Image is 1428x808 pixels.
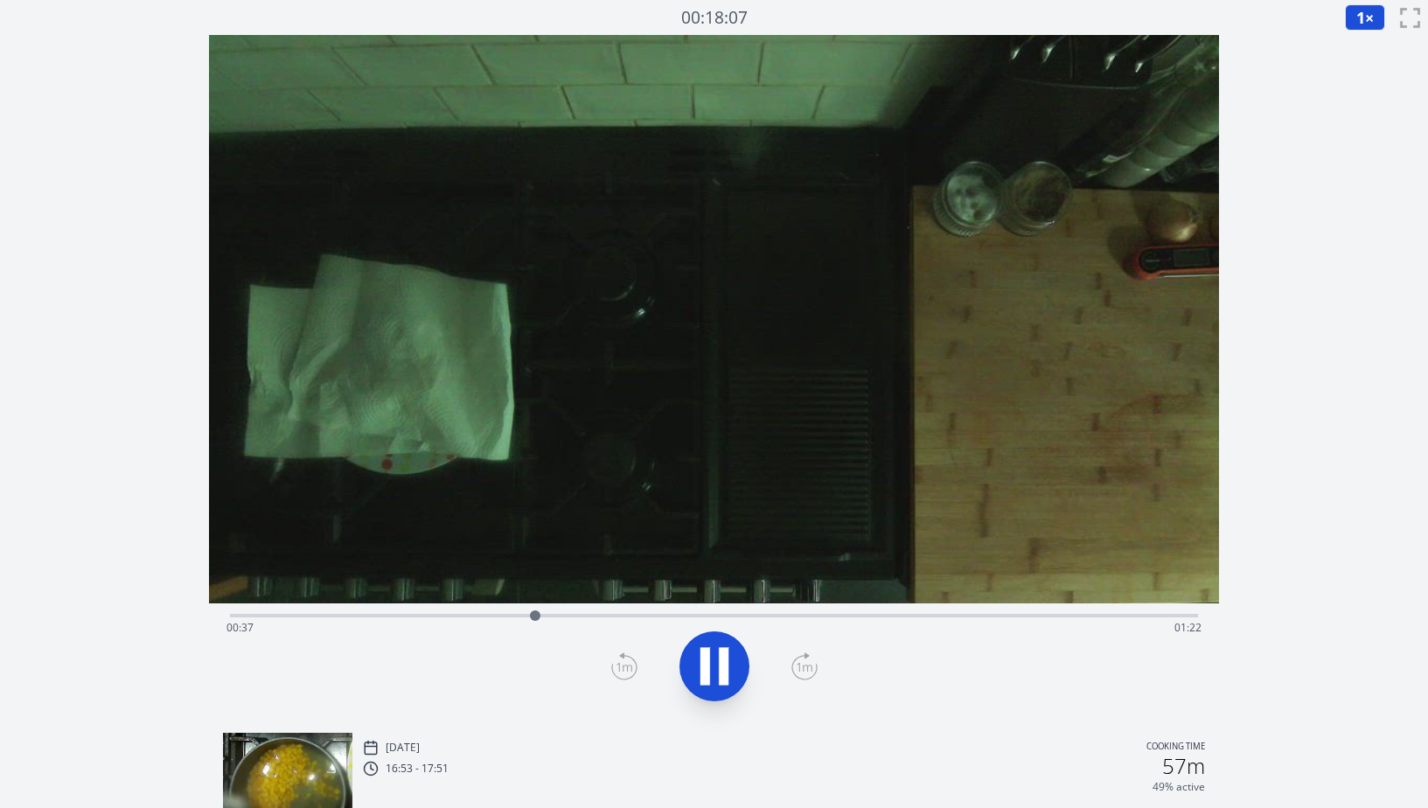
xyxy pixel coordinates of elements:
a: 00:18:07 [681,5,748,31]
span: 01:22 [1174,620,1202,635]
p: Cooking time [1146,740,1205,756]
p: 49% active [1153,780,1205,794]
p: [DATE] [386,741,420,755]
p: 16:53 - 17:51 [386,762,449,776]
span: 1 [1356,7,1365,28]
span: 00:37 [226,620,254,635]
h2: 57m [1162,756,1205,777]
button: 1× [1345,4,1385,31]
